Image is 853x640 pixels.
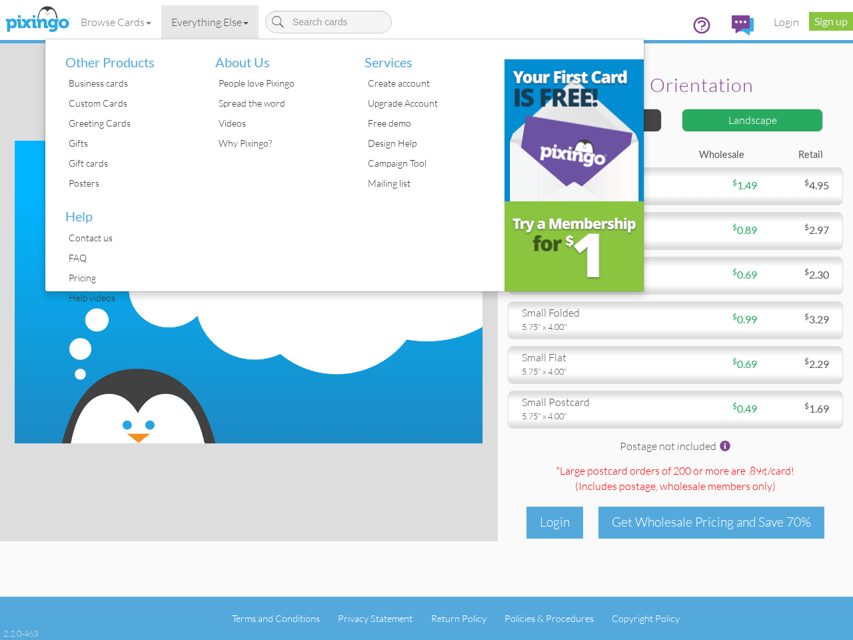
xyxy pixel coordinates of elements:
[757,223,839,238] div: 2.97
[732,402,757,415] span: 0.49
[365,173,494,193] div: Mailing list
[2,3,73,37] img: pixingo logo
[522,321,666,333] div: 5.75" x 4.00"
[15,141,482,443] img: create-your-own-landscape.jpg
[65,133,195,153] div: Gifts
[732,356,737,366] sup: $
[804,267,809,277] sup: $
[508,463,843,497] div: *Large postcard orders of 200 or more are .89¢/card! (Includes postage )
[804,177,809,187] sup: $
[524,75,820,96] h2: Select orientation
[732,223,757,236] span: 0.89
[732,311,737,321] sup: $
[504,59,644,201] img: b31c39d9-a6cc-4959-841f-c4fb373484ab.png
[522,365,666,377] div: 5.75" x 4.00"
[757,357,839,372] div: 2.29
[431,613,486,624] a: Return Policy
[65,113,195,133] div: Greeting Cards
[732,222,737,232] sup: $
[365,113,494,133] div: Free demo
[809,12,853,31] a: Sign up
[675,148,754,162] div: Wholesale
[804,401,809,411] sup: $
[757,312,839,327] div: 3.29
[612,613,680,624] a: Copyright Policy
[215,93,345,113] div: Spread the word
[365,133,494,153] div: Design Help
[355,39,494,74] li: Services
[504,201,644,291] img: e3c53f66-4b0a-4d43-9253-35934b16df62.png
[757,267,839,283] div: 2.30
[338,613,413,624] a: Privacy Statement
[732,177,737,187] sup: $
[732,313,757,325] span: 0.99
[522,395,666,410] div: small postcard
[508,439,843,457] div: Postage not included
[65,153,195,173] div: Gift cards
[732,401,737,411] sup: $
[757,178,839,193] div: 4.95
[526,507,583,538] div: Login
[215,133,345,153] div: Why Pixingo?
[3,627,38,639] div: 2.2.0-463
[804,356,809,366] sup: $
[232,613,320,624] a: Terms and Conditions
[65,93,195,113] div: Custom Cards
[365,73,494,93] div: Create account
[732,268,757,281] span: 0.69
[522,350,666,365] div: small flat
[732,179,757,191] span: 1.49
[365,93,494,113] div: Upgrade Account
[804,311,809,321] sup: $
[65,248,195,268] div: FAQ
[65,288,195,308] div: Help videos
[55,39,195,74] li: Other Products
[65,73,195,93] div: Business cards
[757,401,839,417] div: 1.69
[804,222,809,232] sup: $
[365,153,494,173] div: Campaign Tool
[161,5,259,39] a: Everything Else
[215,73,345,93] div: People love Pixingo
[504,613,594,624] a: Policies & Procedures
[754,148,833,162] div: Retail
[55,193,195,228] li: Help
[852,639,853,640] iframe: Chat
[764,5,809,39] a: Login
[215,113,345,133] div: Videos
[65,268,195,288] div: Pricing
[598,507,824,538] div: Get Wholesale Pricing and Save 70%
[205,39,345,74] li: About Us
[732,267,737,277] sup: $
[656,479,772,493] span: , wholesale members only
[522,410,666,422] div: 5.75" x 4.00"
[732,15,754,35] img: comments.svg
[265,11,392,33] input: Search cards
[71,5,161,39] a: Browse Cards
[522,305,666,321] div: small folded
[682,109,823,132] div: Landscape
[65,228,195,248] div: Contact us
[65,173,195,193] div: Posters
[732,357,757,370] span: 0.69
